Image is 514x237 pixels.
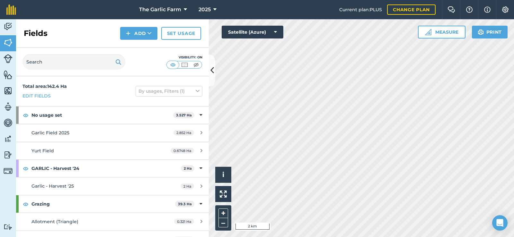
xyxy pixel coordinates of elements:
img: Four arrows, one pointing top left, one top right, one bottom right and the last bottom left [220,190,227,198]
a: Yurt Field0.6748 Ha [16,142,209,159]
img: svg+xml;base64,PD94bWwgdmVyc2lvbj0iMS4wIiBlbmNvZGluZz0idXRmLTgiPz4KPCEtLSBHZW5lcmF0b3I6IEFkb2JlIE... [4,150,13,160]
strong: No usage set [31,106,173,124]
a: Set usage [161,27,201,40]
span: 0.6748 Ha [171,148,194,153]
span: Allotment (Triangle) [31,219,78,224]
div: Visibility: On [166,55,202,60]
strong: 39.3 Ha [178,202,192,206]
a: Garlic - Harvest '252 Ha [16,177,209,195]
h2: Fields [24,28,48,38]
div: GARLIC - Harvest '242 Ha [16,160,209,177]
a: Edit fields [22,92,51,99]
span: Garlic - Harvest '25 [31,183,74,189]
span: i [222,171,224,179]
button: Add [120,27,157,40]
span: 2.852 Ha [173,130,194,135]
img: svg+xml;base64,PD94bWwgdmVyc2lvbj0iMS4wIiBlbmNvZGluZz0idXRmLTgiPz4KPCEtLSBHZW5lcmF0b3I6IEFkb2JlIE... [4,22,13,31]
button: Print [472,26,508,38]
img: A cog icon [501,6,509,13]
img: svg+xml;base64,PD94bWwgdmVyc2lvbj0iMS4wIiBlbmNvZGluZz0idXRmLTgiPz4KPCEtLSBHZW5lcmF0b3I6IEFkb2JlIE... [4,54,13,63]
img: svg+xml;base64,PHN2ZyB4bWxucz0iaHR0cDovL3d3dy53My5vcmcvMjAwMC9zdmciIHdpZHRoPSI1MCIgaGVpZ2h0PSI0MC... [181,62,189,68]
img: svg+xml;base64,PHN2ZyB4bWxucz0iaHR0cDovL3d3dy53My5vcmcvMjAwMC9zdmciIHdpZHRoPSI1NiIgaGVpZ2h0PSI2MC... [4,70,13,80]
img: svg+xml;base64,PHN2ZyB4bWxucz0iaHR0cDovL3d3dy53My5vcmcvMjAwMC9zdmciIHdpZHRoPSIxOSIgaGVpZ2h0PSIyNC... [478,28,484,36]
img: svg+xml;base64,PHN2ZyB4bWxucz0iaHR0cDovL3d3dy53My5vcmcvMjAwMC9zdmciIHdpZHRoPSIxNCIgaGVpZ2h0PSIyNC... [126,30,130,37]
button: By usages, Filters (1) [136,86,202,96]
img: A question mark icon [465,6,473,13]
div: Open Intercom Messenger [492,215,508,231]
img: svg+xml;base64,PD94bWwgdmVyc2lvbj0iMS4wIiBlbmNvZGluZz0idXRmLTgiPz4KPCEtLSBHZW5lcmF0b3I6IEFkb2JlIE... [4,224,13,230]
img: svg+xml;base64,PD94bWwgdmVyc2lvbj0iMS4wIiBlbmNvZGluZz0idXRmLTgiPz4KPCEtLSBHZW5lcmF0b3I6IEFkb2JlIE... [4,166,13,175]
a: Allotment (Triangle)0.321 Ha [16,213,209,230]
span: Yurt Field [31,148,54,154]
img: svg+xml;base64,PD94bWwgdmVyc2lvbj0iMS4wIiBlbmNvZGluZz0idXRmLTgiPz4KPCEtLSBHZW5lcmF0b3I6IEFkb2JlIE... [4,118,13,128]
input: Search [22,54,125,70]
img: svg+xml;base64,PHN2ZyB4bWxucz0iaHR0cDovL3d3dy53My5vcmcvMjAwMC9zdmciIHdpZHRoPSI1NiIgaGVpZ2h0PSI2MC... [4,38,13,47]
div: Grazing39.3 Ha [16,195,209,213]
span: Current plan : PLUS [339,6,382,13]
div: No usage set3.527 Ha [16,106,209,124]
img: svg+xml;base64,PD94bWwgdmVyc2lvbj0iMS4wIiBlbmNvZGluZz0idXRmLTgiPz4KPCEtLSBHZW5lcmF0b3I6IEFkb2JlIE... [4,102,13,112]
a: Change plan [387,4,436,15]
img: svg+xml;base64,PHN2ZyB4bWxucz0iaHR0cDovL3d3dy53My5vcmcvMjAwMC9zdmciIHdpZHRoPSIxNyIgaGVpZ2h0PSIxNy... [484,6,491,13]
span: 0.321 Ha [174,219,194,224]
span: Garlic Field 2025 [31,130,69,136]
img: svg+xml;base64,PHN2ZyB4bWxucz0iaHR0cDovL3d3dy53My5vcmcvMjAwMC9zdmciIHdpZHRoPSI1MCIgaGVpZ2h0PSI0MC... [192,62,200,68]
img: svg+xml;base64,PHN2ZyB4bWxucz0iaHR0cDovL3d3dy53My5vcmcvMjAwMC9zdmciIHdpZHRoPSIxOSIgaGVpZ2h0PSIyNC... [115,58,121,66]
img: Ruler icon [425,29,431,35]
a: Garlic Field 20252.852 Ha [16,124,209,141]
img: Two speech bubbles overlapping with the left bubble in the forefront [448,6,455,13]
strong: Grazing [31,195,175,213]
span: 2025 [199,6,211,13]
img: fieldmargin Logo [6,4,16,15]
img: svg+xml;base64,PHN2ZyB4bWxucz0iaHR0cDovL3d3dy53My5vcmcvMjAwMC9zdmciIHdpZHRoPSIxOCIgaGVpZ2h0PSIyNC... [23,111,29,119]
button: – [218,218,228,227]
span: 2 Ha [181,183,194,189]
strong: Total area : 142.4 Ha [22,83,67,89]
strong: GARLIC - Harvest '24 [31,160,181,177]
img: svg+xml;base64,PHN2ZyB4bWxucz0iaHR0cDovL3d3dy53My5vcmcvMjAwMC9zdmciIHdpZHRoPSI1MCIgaGVpZ2h0PSI0MC... [169,62,177,68]
img: svg+xml;base64,PHN2ZyB4bWxucz0iaHR0cDovL3d3dy53My5vcmcvMjAwMC9zdmciIHdpZHRoPSI1NiIgaGVpZ2h0PSI2MC... [4,86,13,96]
img: svg+xml;base64,PD94bWwgdmVyc2lvbj0iMS4wIiBlbmNvZGluZz0idXRmLTgiPz4KPCEtLSBHZW5lcmF0b3I6IEFkb2JlIE... [4,134,13,144]
img: svg+xml;base64,PHN2ZyB4bWxucz0iaHR0cDovL3d3dy53My5vcmcvMjAwMC9zdmciIHdpZHRoPSIxOCIgaGVpZ2h0PSIyNC... [23,165,29,172]
button: Measure [418,26,465,38]
span: The Garlic Farm [139,6,181,13]
button: + [218,208,228,218]
strong: 3.527 Ha [176,113,192,117]
strong: 2 Ha [184,166,192,171]
img: svg+xml;base64,PHN2ZyB4bWxucz0iaHR0cDovL3d3dy53My5vcmcvMjAwMC9zdmciIHdpZHRoPSIxOCIgaGVpZ2h0PSIyNC... [23,200,29,208]
button: Satellite (Azure) [222,26,283,38]
button: i [215,167,231,183]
